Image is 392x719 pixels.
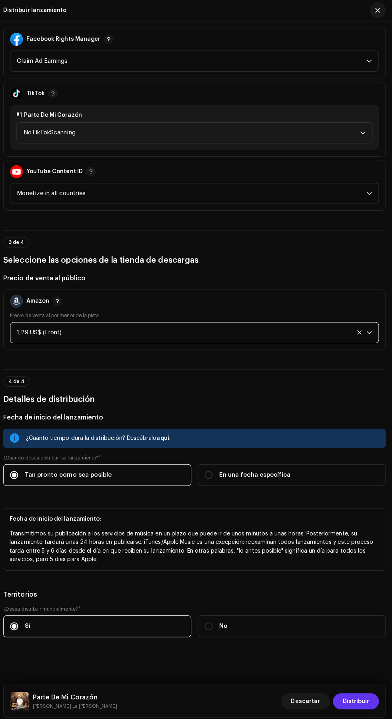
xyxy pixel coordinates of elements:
div: YouTube Content ID [29,168,85,174]
span: Descartar [292,688,320,704]
span: En una fecha específica [220,467,291,476]
span: Sí [28,617,33,626]
span: 4 de 4 [12,377,28,381]
span: Distribuir [343,688,369,704]
p: Transmitimos su publicación a los servicios de música en un plazo que puede ir de unos minutos a ... [13,526,379,560]
label: Precio de venta al por menor de la pista [13,311,101,317]
span: 3 de 4 [12,239,27,244]
div: TikTok [29,90,48,97]
span: aquí [158,433,171,438]
img: 8ce1d81e-f861-45c9-a062-5273eabfea76 [13,687,32,706]
h5: Precio de venta al público [6,272,386,282]
h5: Fecha de inicio del lanzamiento [6,410,386,419]
small: Parte De Mi Corazón [36,697,119,705]
span: No [220,617,229,626]
div: dropdown trigger [360,123,366,143]
p: Fecha de inicio del lanzamiento: [13,511,379,520]
h5: Territorios [6,585,386,595]
div: Distribuir lanzamiento [6,8,69,14]
div: dropdown trigger [366,183,372,203]
div: Facebook Rights Manager [29,37,103,43]
div: #1 Parte De Mi Corazón [20,111,372,119]
div: dropdown trigger [366,52,372,72]
span: [object Object] [20,321,366,341]
span: Claim Ad Earnings [20,52,366,72]
span: Monetize in all countries [20,183,366,203]
span: Tan pronto como sea posible [28,467,114,476]
h5: Parte De Mi Corazón [36,687,119,697]
h3: Detalles de distribución [6,391,386,403]
div: ¿Cuánto tiempo dura la distribución? Descúbralo . [29,431,379,440]
div: dropdown trigger [366,321,372,341]
label: ¿Cuándo desea distribuir su lanzamiento? [6,451,386,458]
label: ¿Desea distribuir mundialmente? [6,601,386,608]
h3: Seleccione las opciones de la tienda de descargas [6,253,386,266]
button: Descartar [282,688,330,704]
span: NoTikTokScanning [26,123,360,143]
div: Amazon [29,296,52,303]
button: Distribuir [333,688,379,704]
div: 1,29 US$ (Front) [20,321,354,341]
